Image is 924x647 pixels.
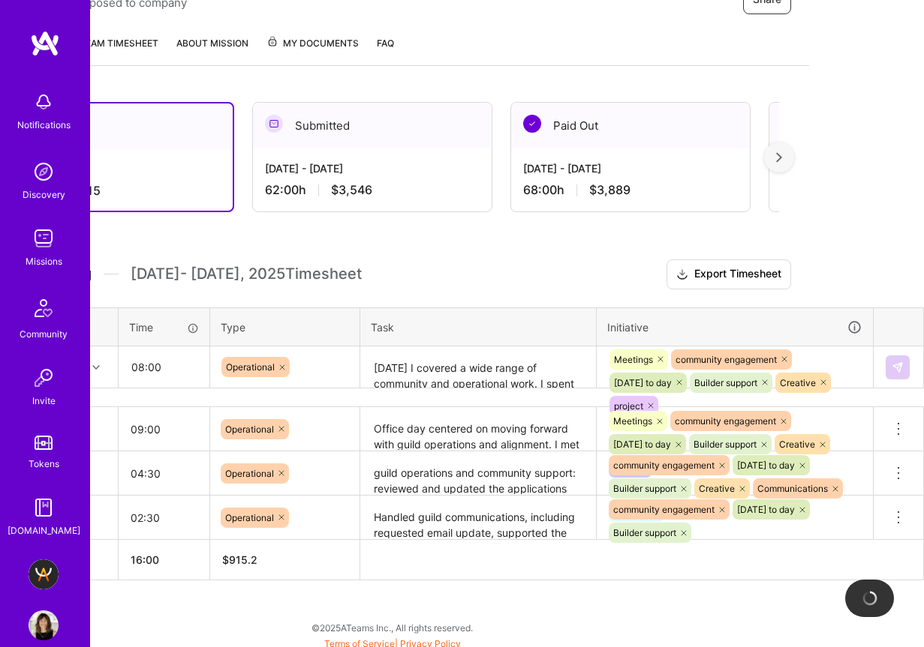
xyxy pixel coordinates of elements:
span: project [614,400,643,412]
span: Operational [225,512,274,523]
input: HH:MM [119,409,209,449]
input: HH:MM [119,498,209,538]
span: [DATE] to day [737,460,795,471]
span: [DATE] to day [614,377,672,388]
textarea: [DATE] I covered a wide range of community and operational work. I spent time troubleshooting and... [362,348,594,388]
span: community engagement [675,415,776,427]
span: Operational [225,468,274,479]
img: Invite [29,363,59,393]
div: [DATE] - [DATE] [8,161,221,177]
input: HH:MM [119,454,209,493]
a: Team timesheet [80,35,158,65]
span: Meetings [613,415,652,427]
span: [DATE] to day [737,504,795,515]
span: $3,546 [331,182,372,198]
textarea: Office day centered on moving forward with guild operations and alignment. I met with [PERSON_NAM... [362,409,594,450]
div: Missions [26,253,62,269]
div: Submitted [253,103,492,148]
div: null [886,355,911,379]
div: Discovery [23,187,65,202]
span: Operational [226,361,275,373]
img: guide book [29,493,59,523]
img: discovery [29,157,59,187]
div: Time [129,319,199,335]
img: teamwork [29,223,59,253]
span: Creative [780,377,816,388]
th: Task [360,307,597,346]
span: Builder support [694,377,757,388]
div: 62:00 h [265,182,480,198]
div: Invite [32,393,56,409]
span: Builder support [613,527,676,538]
i: icon Download [676,267,688,283]
span: Meetings [614,354,653,365]
span: community engagement [613,504,715,515]
img: Submitted [265,115,283,133]
div: [DOMAIN_NAME] [8,523,80,538]
div: Community [20,326,68,342]
a: My Documents [266,35,359,65]
textarea: guild operations and community support: reviewed and updated the applications tracker, prepared i... [362,453,594,494]
i: icon Chevron [92,364,100,371]
input: HH:MM [119,347,209,387]
span: [DATE] to day [613,439,671,450]
div: 16:00 h [8,183,221,199]
img: Community [26,290,62,326]
img: A.Team - Grow A.Team's Community & Demand [29,559,59,589]
a: A.Team - Grow A.Team's Community & Demand [25,559,62,589]
span: $3,889 [589,182,631,198]
div: Paid Out [511,103,750,148]
img: logo [30,30,60,57]
div: Notifications [17,117,71,133]
img: Paid Out [523,115,541,133]
span: Creative [779,439,815,450]
span: My Documents [266,35,359,52]
span: Builder support [694,439,757,450]
span: Creative [699,483,735,494]
div: Initiative [607,319,862,336]
a: User Avatar [25,610,62,640]
img: loading [860,589,879,607]
div: 68:00 h [523,182,738,198]
img: Submit [892,361,904,373]
a: FAQ [377,35,394,65]
a: About Mission [176,35,248,65]
th: Type [210,307,360,346]
div: [DATE] - [DATE] [265,160,480,176]
span: Builder support [613,483,676,494]
img: bell [29,87,59,117]
img: User Avatar [29,610,59,640]
span: community engagement [613,460,715,471]
textarea: Handled guild communications, including requested email update, supported the Design Guild coffee... [362,497,594,538]
span: [DATE] - [DATE] , 2025 Timesheet [131,265,362,283]
span: community engagement [676,354,777,365]
th: 16:00 [119,540,210,580]
button: Export Timesheet [667,259,791,289]
span: $ 915.2 [222,553,257,566]
span: Operational [225,424,274,435]
span: Communications [757,483,828,494]
div: Tokens [29,456,59,472]
img: tokens [35,436,53,450]
img: right [776,152,782,163]
div: [DATE] - [DATE] [523,160,738,176]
